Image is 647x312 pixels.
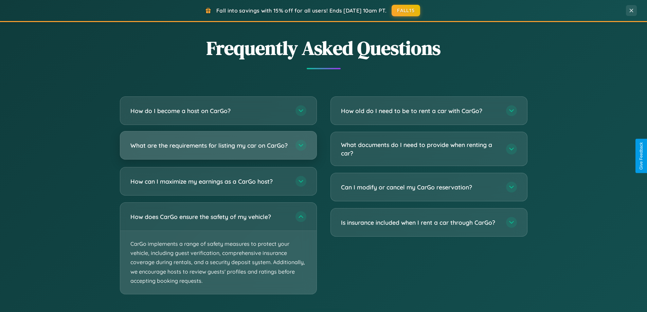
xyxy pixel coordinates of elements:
h2: Frequently Asked Questions [120,35,527,61]
h3: Is insurance included when I rent a car through CarGo? [341,218,499,227]
h3: What are the requirements for listing my car on CarGo? [130,141,289,150]
h3: How do I become a host on CarGo? [130,107,289,115]
div: Give Feedback [639,142,644,170]
p: CarGo implements a range of safety measures to protect your vehicle, including guest verification... [120,231,317,294]
h3: How can I maximize my earnings as a CarGo host? [130,177,289,186]
h3: How does CarGo ensure the safety of my vehicle? [130,213,289,221]
h3: Can I modify or cancel my CarGo reservation? [341,183,499,191]
h3: How old do I need to be to rent a car with CarGo? [341,107,499,115]
button: FALL15 [392,5,420,16]
h3: What documents do I need to provide when renting a car? [341,141,499,157]
span: Fall into savings with 15% off for all users! Ends [DATE] 10am PT. [216,7,387,14]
